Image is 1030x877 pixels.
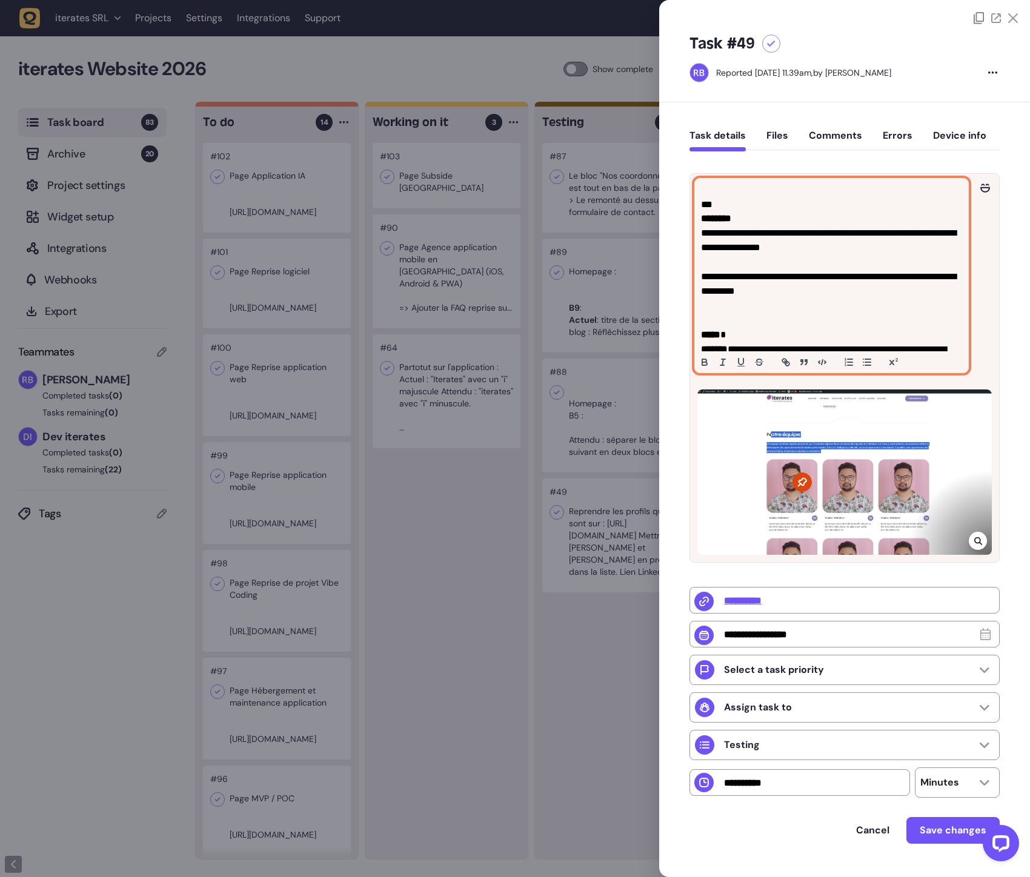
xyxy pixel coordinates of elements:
iframe: LiveChat chat widget [973,820,1024,871]
img: Rodolphe Balay [690,64,708,82]
p: Assign task to [724,701,792,713]
button: Task details [689,130,746,151]
div: by [PERSON_NAME] [716,67,891,79]
button: Comments [809,130,862,151]
button: Save changes [906,817,1000,844]
p: Testing [724,739,760,751]
span: Cancel [856,826,889,835]
div: Reported [DATE] 11.39am, [716,67,813,78]
p: Select a task priority [724,664,824,676]
button: Files [766,130,788,151]
span: Save changes [920,826,986,835]
button: Device info [933,130,986,151]
h5: Task #49 [689,34,755,53]
p: Minutes [920,776,959,789]
button: Errors [883,130,912,151]
button: Cancel [844,818,902,842]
